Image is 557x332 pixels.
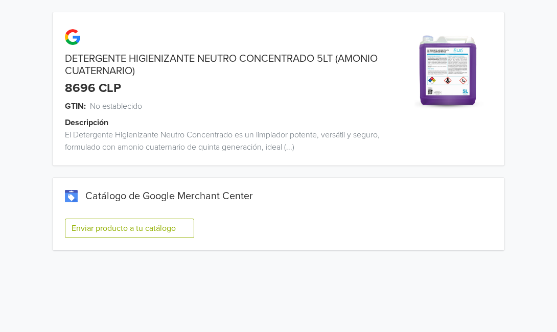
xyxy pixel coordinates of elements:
[409,33,486,110] img: product_image
[65,219,194,238] button: Enviar producto a tu catálogo
[65,100,86,112] span: GTIN:
[65,190,492,202] div: Catálogo de Google Merchant Center
[53,129,391,153] div: El Detergente Higienizante Neutro Concentrado es un limpiador potente, versátil y seguro, formula...
[53,53,391,77] div: DETERGENTE HIGIENIZANTE NEUTRO CONCENTRADO 5LT (AMONIO CUATERNARIO)
[65,81,121,96] div: 8696 CLP
[65,116,403,129] div: Descripción
[90,100,142,112] span: No establecido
